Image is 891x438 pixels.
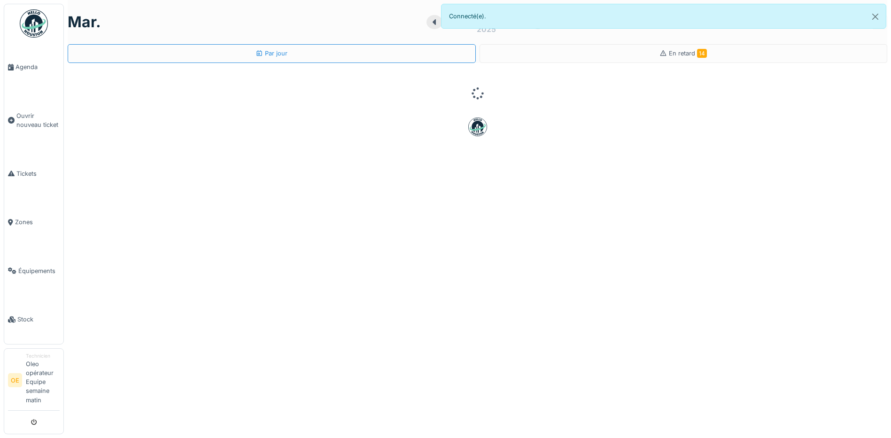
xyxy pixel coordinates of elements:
a: Ouvrir nouveau ticket [4,92,63,149]
a: OE TechnicienOleo opérateur Equipe semaine matin [8,352,60,411]
h1: mar. [68,13,101,31]
span: 14 [697,49,707,58]
a: Agenda [4,43,63,92]
a: Stock [4,295,63,344]
span: Équipements [18,266,60,275]
span: En retard [669,50,707,57]
div: Par jour [256,49,287,58]
span: Stock [17,315,60,324]
span: Tickets [16,169,60,178]
button: Close [865,4,886,29]
li: Oleo opérateur Equipe semaine matin [26,352,60,408]
div: Technicien [26,352,60,360]
a: Tickets [4,149,63,198]
span: Ouvrir nouveau ticket [16,111,60,129]
div: 2025 [477,23,496,35]
li: OE [8,373,22,387]
span: Agenda [15,63,60,71]
a: Équipements [4,246,63,295]
a: Zones [4,198,63,247]
img: badge-BVDL4wpA.svg [468,117,487,136]
span: Zones [15,218,60,227]
img: Badge_color-CXgf-gQk.svg [20,9,48,38]
div: Connecté(e). [441,4,887,29]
